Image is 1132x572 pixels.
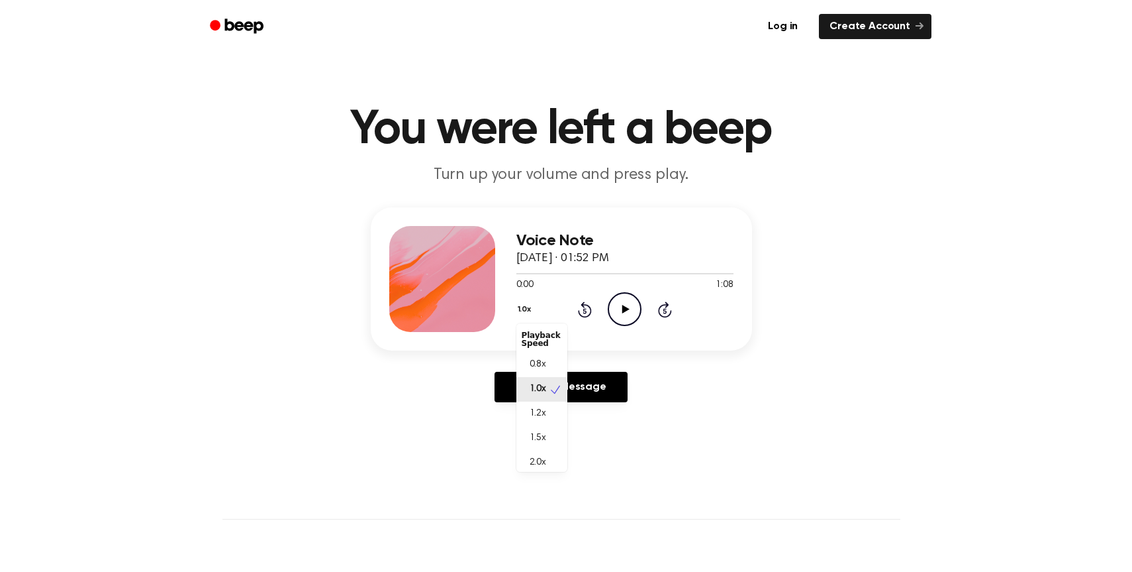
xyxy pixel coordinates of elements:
span: 2.0x [530,456,546,470]
span: 1.5x [530,431,546,445]
button: 1.0x [516,298,536,321]
div: 1.0x [516,323,567,472]
span: 0.8x [530,358,546,372]
span: 1.2x [530,407,546,421]
span: 1.0x [530,382,546,396]
div: Playback Speed [516,326,567,353]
